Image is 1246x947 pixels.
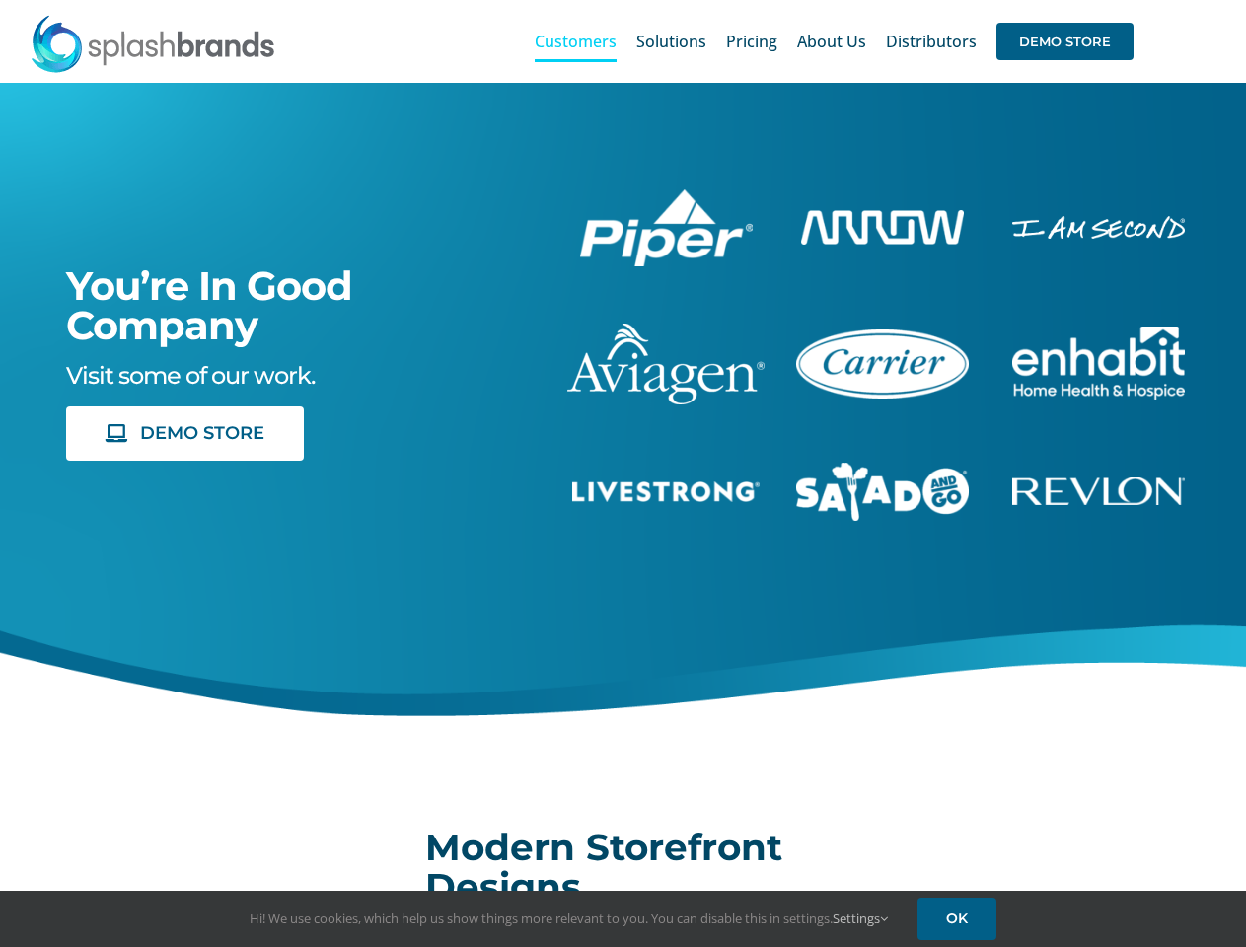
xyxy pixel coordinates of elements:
[66,361,315,390] span: Visit some of our work.
[140,423,264,444] span: DEMO STORE
[796,460,969,481] a: sng-1C
[572,481,760,502] img: Livestrong Store
[1012,477,1185,505] img: Revlon
[572,478,760,500] a: livestrong-5E-website
[797,34,866,49] span: About Us
[30,14,276,73] img: SplashBrands.com Logo
[1012,213,1185,235] a: enhabit-stacked-white
[996,10,1134,73] a: DEMO STORE
[796,463,969,522] img: Salad And Go Store
[425,828,822,907] h2: Modern Storefront Designs
[726,34,777,49] span: Pricing
[796,329,969,399] img: Carrier Brand Store
[580,189,753,266] img: Piper Pilot Ship
[801,210,964,245] img: Arrow Store
[567,324,765,404] img: aviagen-1C
[1012,474,1185,496] a: revlon-flat-white
[996,23,1134,60] span: DEMO STORE
[66,261,352,349] span: You’re In Good Company
[917,898,996,940] a: OK
[580,186,753,208] a: piper-White
[886,10,977,73] a: Distributors
[726,10,777,73] a: Pricing
[636,34,706,49] span: Solutions
[1012,324,1185,345] a: enhabit-stacked-white
[250,910,888,927] span: Hi! We use cookies, which help us show things more relevant to you. You can disable this in setti...
[535,10,617,73] a: Customers
[1012,216,1185,239] img: I Am Second Store
[886,34,977,49] span: Distributors
[1012,327,1185,400] img: Enhabit Gear Store
[535,34,617,49] span: Customers
[833,910,888,927] a: Settings
[801,207,964,229] a: arrow-white
[796,327,969,348] a: carrier-1B
[535,10,1134,73] nav: Main Menu
[66,406,305,461] a: DEMO STORE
